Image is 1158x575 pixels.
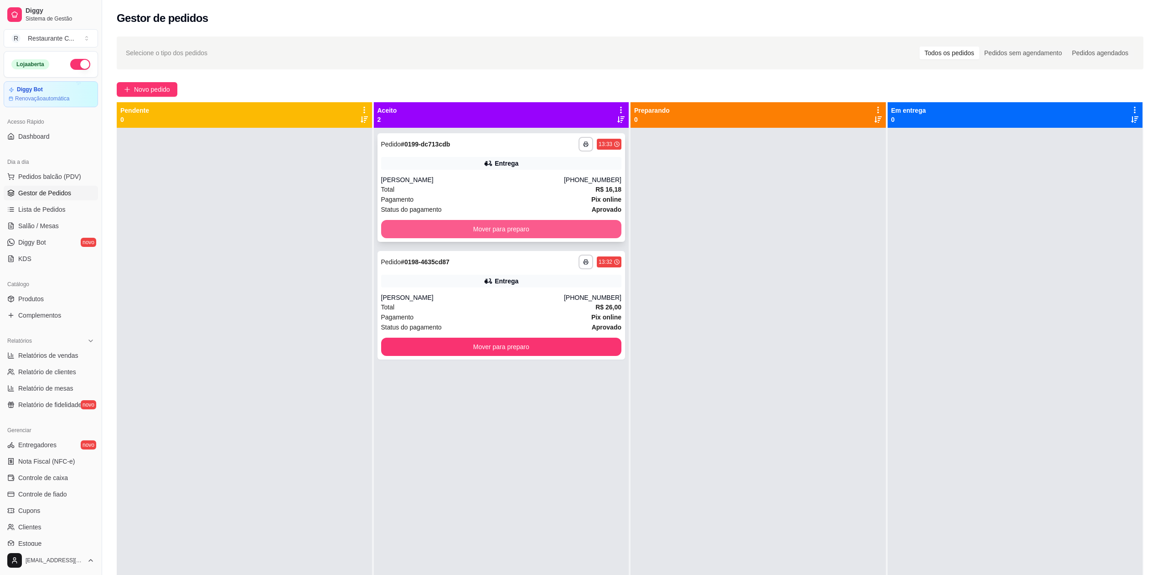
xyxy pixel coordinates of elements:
p: 2 [377,115,397,124]
span: Relatório de fidelidade [18,400,82,409]
span: Diggy Bot [18,238,46,247]
a: Clientes [4,520,98,534]
strong: Pix online [591,196,621,203]
span: KDS [18,254,31,263]
span: R [11,34,21,43]
a: Dashboard [4,129,98,144]
button: Alterar Status [70,59,90,70]
span: Estoque [18,539,41,548]
span: Pedido [381,258,401,266]
span: Sistema de Gestão [26,15,94,22]
span: Entregadores [18,440,57,450]
span: Pagamento [381,194,414,204]
div: Todos os pedidos [920,47,979,59]
div: Entrega [495,277,518,286]
span: Produtos [18,294,44,303]
a: Gestor de Pedidos [4,186,98,200]
button: Novo pedido [117,82,177,97]
a: Relatório de mesas [4,381,98,396]
span: Clientes [18,523,41,532]
p: Preparando [634,106,670,115]
div: Pedidos agendados [1067,47,1133,59]
a: Controle de caixa [4,470,98,485]
strong: # 0199-dc713cdb [401,141,450,148]
span: Pedidos balcão (PDV) [18,172,81,181]
a: Salão / Mesas [4,219,98,233]
a: Diggy BotRenovaçãoautomática [4,81,98,107]
span: Controle de caixa [18,473,68,482]
h2: Gestor de pedidos [117,11,208,26]
div: Catálogo [4,277,98,292]
strong: Pix online [591,314,621,321]
span: plus [124,86,130,93]
strong: R$ 16,18 [595,186,621,193]
article: Renovação automática [15,95,69,102]
span: [EMAIL_ADDRESS][DOMAIN_NAME] [26,557,83,564]
a: Relatórios de vendas [4,348,98,363]
button: Mover para preparo [381,220,622,238]
span: Diggy [26,7,94,15]
a: Produtos [4,292,98,306]
div: Gerenciar [4,423,98,438]
button: Select a team [4,29,98,47]
a: Lista de Pedidos [4,202,98,217]
div: [PERSON_NAME] [381,293,564,302]
span: Pedido [381,141,401,148]
span: Salão / Mesas [18,221,59,230]
article: Diggy Bot [17,86,43,93]
div: [PHONE_NUMBER] [564,293,621,302]
span: Complementos [18,311,61,320]
div: Restaurante C ... [28,34,74,43]
div: Dia a dia [4,155,98,169]
p: Em entrega [891,106,926,115]
p: 0 [120,115,149,124]
span: Total [381,302,395,312]
a: Relatório de fidelidadenovo [4,397,98,412]
span: Relatórios de vendas [18,351,78,360]
span: Nota Fiscal (NFC-e) [18,457,75,466]
span: Selecione o tipo dos pedidos [126,48,207,58]
button: Mover para preparo [381,338,622,356]
a: Cupons [4,503,98,518]
a: Diggy Botnovo [4,235,98,250]
div: Pedidos sem agendamento [979,47,1067,59]
span: Total [381,184,395,194]
strong: # 0198-4635cd87 [401,258,450,266]
a: Nota Fiscal (NFC-e) [4,454,98,469]
span: Relatório de clientes [18,367,76,376]
span: Status do pagamento [381,322,442,332]
a: DiggySistema de Gestão [4,4,98,26]
p: Aceito [377,106,397,115]
span: Controle de fiado [18,490,67,499]
div: [PHONE_NUMBER] [564,175,621,184]
strong: aprovado [592,324,621,331]
div: Entrega [495,159,518,168]
button: [EMAIL_ADDRESS][DOMAIN_NAME] [4,549,98,571]
span: Cupons [18,506,40,515]
div: 13:33 [599,141,612,148]
strong: R$ 26,00 [595,303,621,311]
div: Acesso Rápido [4,115,98,129]
div: [PERSON_NAME] [381,175,564,184]
p: 0 [634,115,670,124]
a: Complementos [4,308,98,323]
a: KDS [4,251,98,266]
a: Entregadoresnovo [4,438,98,452]
span: Lista de Pedidos [18,205,66,214]
div: 13:32 [599,258,612,266]
div: Loja aberta [11,59,49,69]
span: Gestor de Pedidos [18,188,71,198]
span: Relatórios [7,337,32,345]
a: Estoque [4,536,98,551]
span: Relatório de mesas [18,384,73,393]
p: 0 [891,115,926,124]
a: Relatório de clientes [4,365,98,379]
p: Pendente [120,106,149,115]
span: Status do pagamento [381,204,442,214]
span: Pagamento [381,312,414,322]
span: Novo pedido [134,84,170,94]
span: Dashboard [18,132,50,141]
strong: aprovado [592,206,621,213]
a: Controle de fiado [4,487,98,502]
button: Pedidos balcão (PDV) [4,169,98,184]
